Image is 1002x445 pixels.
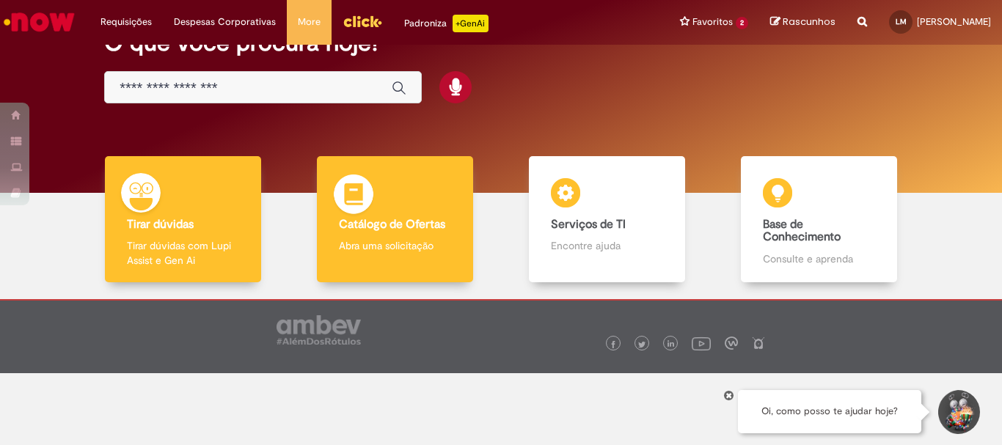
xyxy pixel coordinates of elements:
span: [PERSON_NAME] [917,15,991,28]
p: +GenAi [453,15,489,32]
b: Base de Conhecimento [763,217,841,245]
img: logo_footer_linkedin.png [668,340,675,349]
span: More [298,15,321,29]
a: Catálogo de Ofertas Abra uma solicitação [289,156,501,283]
b: Catálogo de Ofertas [339,217,445,232]
b: Serviços de TI [551,217,626,232]
span: 2 [736,17,748,29]
img: logo_footer_naosei.png [752,336,765,350]
img: ServiceNow [1,7,77,37]
img: logo_footer_twitter.png [638,341,646,348]
span: LM [896,17,907,26]
img: logo_footer_facebook.png [610,341,617,348]
img: logo_footer_ambev_rotulo_gray.png [277,315,361,345]
img: click_logo_yellow_360x200.png [343,10,382,32]
button: Iniciar Conversa de Suporte [936,390,980,434]
b: Tirar dúvidas [127,217,194,232]
a: Base de Conhecimento Consulte e aprenda [713,156,925,283]
a: Tirar dúvidas Tirar dúvidas com Lupi Assist e Gen Ai [77,156,289,283]
span: Rascunhos [783,15,835,29]
img: logo_footer_workplace.png [725,336,738,350]
div: Padroniza [404,15,489,32]
p: Abra uma solicitação [339,238,450,253]
p: Encontre ajuda [551,238,662,253]
p: Consulte e aprenda [763,251,874,266]
img: logo_footer_youtube.png [692,334,711,353]
a: Rascunhos [770,15,835,29]
div: Oi, como posso te ajudar hoje? [738,390,921,433]
span: Favoritos [692,15,733,29]
a: Serviços de TI Encontre ajuda [501,156,713,283]
span: Despesas Corporativas [174,15,276,29]
p: Tirar dúvidas com Lupi Assist e Gen Ai [127,238,238,268]
span: Requisições [100,15,152,29]
h2: O que você procura hoje? [104,30,898,56]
